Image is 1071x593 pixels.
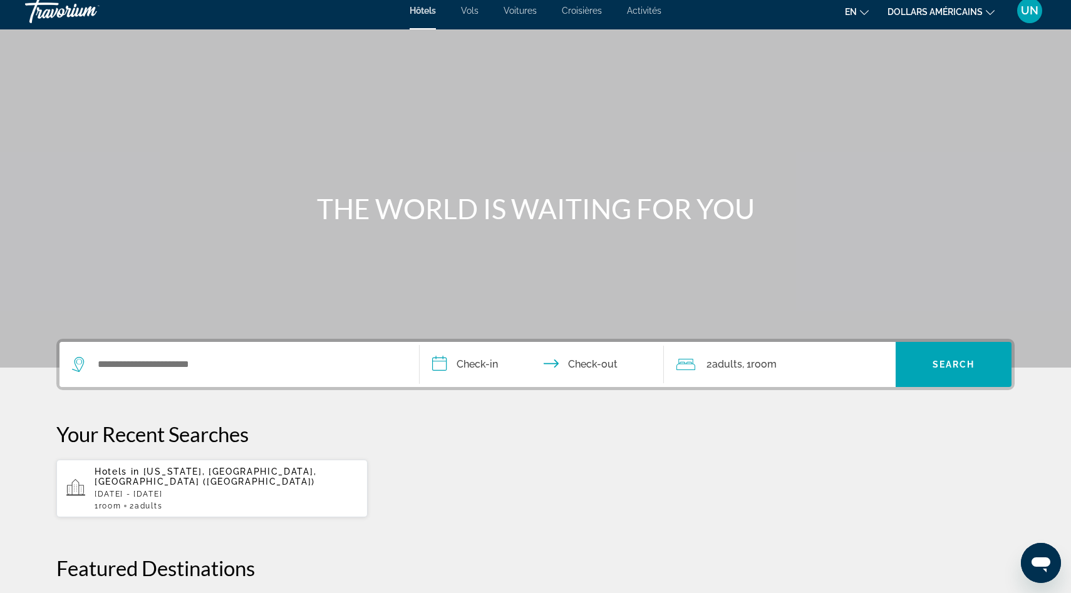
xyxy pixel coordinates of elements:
h2: Featured Destinations [56,555,1015,580]
span: Room [99,502,122,510]
p: [DATE] - [DATE] [95,490,358,498]
button: Hotels in [US_STATE], [GEOGRAPHIC_DATA], [GEOGRAPHIC_DATA] ([GEOGRAPHIC_DATA])[DATE] - [DATE]1Roo... [56,459,368,518]
div: Search widget [59,342,1011,387]
font: UN [1021,4,1038,17]
span: , 1 [742,356,777,373]
a: Voitures [504,6,537,16]
span: 1 [95,502,121,510]
button: Changer de langue [845,3,869,21]
button: Travelers: 2 adults, 0 children [664,342,896,387]
span: Adults [712,358,742,370]
a: Activités [627,6,661,16]
span: Adults [135,502,162,510]
font: en [845,7,857,17]
span: Search [933,359,975,369]
a: Hôtels [410,6,436,16]
iframe: Bouton de lancement de la fenêtre de messagerie [1021,543,1061,583]
h1: THE WORLD IS WAITING FOR YOU [301,192,770,225]
a: Croisières [562,6,602,16]
p: Your Recent Searches [56,421,1015,446]
font: dollars américains [887,7,983,17]
button: Search [896,342,1011,387]
button: Check in and out dates [420,342,664,387]
span: 2 [130,502,162,510]
span: Room [751,358,777,370]
span: Hotels in [95,467,140,477]
button: Changer de devise [887,3,995,21]
a: Vols [461,6,479,16]
span: 2 [706,356,742,373]
span: [US_STATE], [GEOGRAPHIC_DATA], [GEOGRAPHIC_DATA] ([GEOGRAPHIC_DATA]) [95,467,316,487]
